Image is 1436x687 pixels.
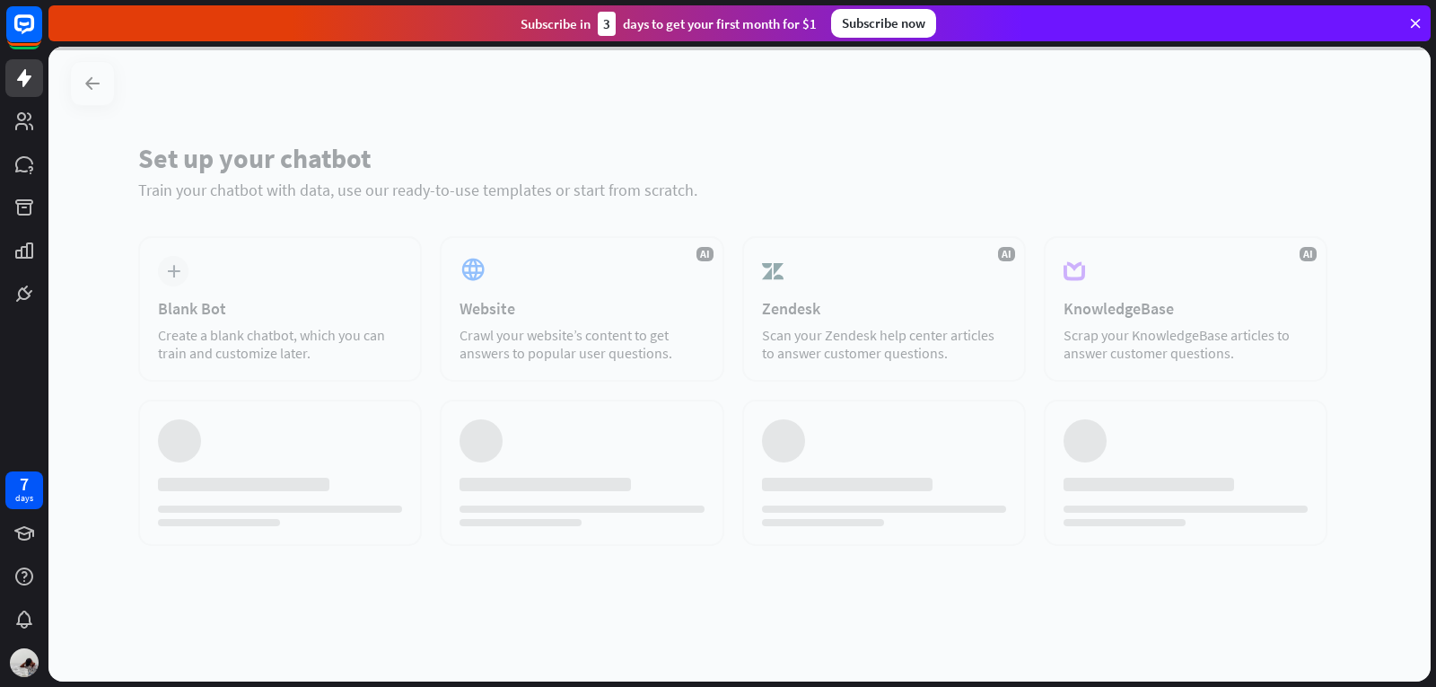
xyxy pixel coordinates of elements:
div: Subscribe in days to get your first month for $1 [521,12,817,36]
div: Subscribe now [831,9,936,38]
div: 7 [20,476,29,492]
div: 3 [598,12,616,36]
div: days [15,492,33,505]
a: 7 days [5,471,43,509]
